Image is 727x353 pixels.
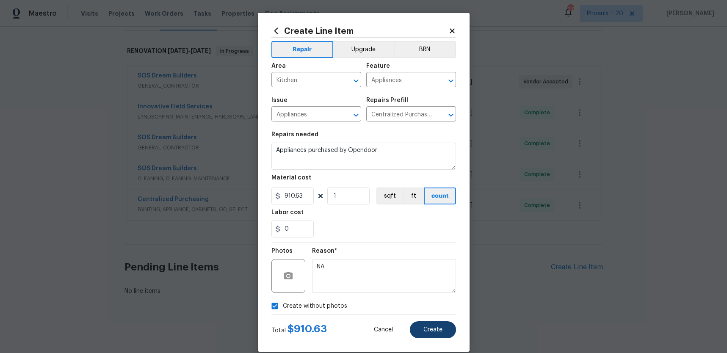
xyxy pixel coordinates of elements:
span: Cancel [374,327,393,333]
h2: Create Line Item [271,26,448,36]
button: count [424,188,456,204]
button: Open [350,75,362,87]
span: Create [423,327,442,333]
button: Open [445,75,457,87]
div: Total [271,325,327,335]
h5: Repairs needed [271,132,318,138]
button: Open [445,109,457,121]
h5: Repairs Prefill [366,97,408,103]
h5: Feature [366,63,390,69]
h5: Reason* [312,248,337,254]
h5: Issue [271,97,287,103]
span: Create without photos [283,302,347,311]
button: ft [403,188,424,204]
button: Cancel [360,321,406,338]
h5: Material cost [271,175,311,181]
h5: Labor cost [271,210,304,215]
button: BRN [394,41,456,58]
span: $ 910.63 [287,324,327,334]
h5: Area [271,63,286,69]
textarea: NA [312,259,456,293]
button: Upgrade [333,41,394,58]
button: Create [410,321,456,338]
h5: Photos [271,248,293,254]
button: Open [350,109,362,121]
button: Repair [271,41,334,58]
textarea: Appliances purchased by Opendoor [271,143,456,170]
button: sqft [376,188,403,204]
